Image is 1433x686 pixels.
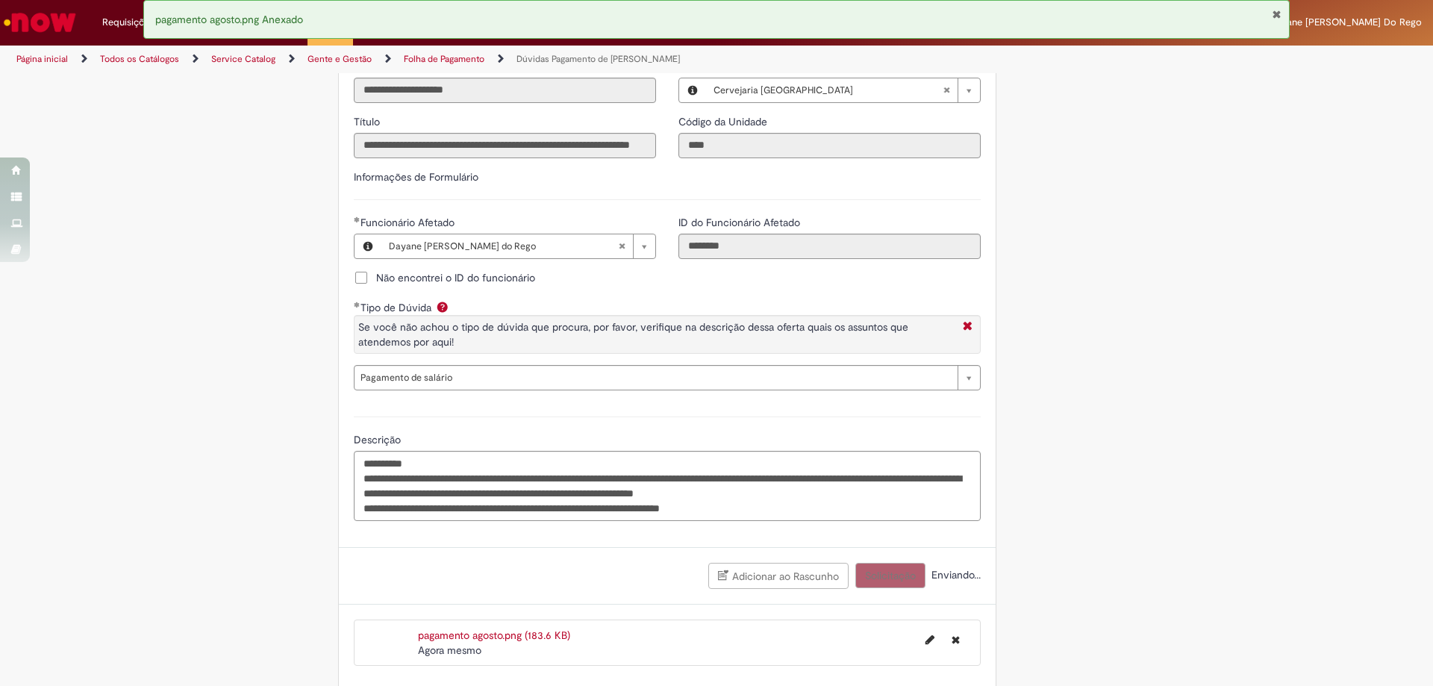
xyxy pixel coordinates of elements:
textarea: Descrição [354,451,981,521]
time: 28/08/2025 16:19:40 [418,643,481,657]
span: Agora mesmo [418,643,481,657]
a: Dayane [PERSON_NAME] do RegoLimpar campo Funcionário Afetado [381,234,655,258]
button: Funcionário Afetado, Visualizar este registro Dayane Pedrosa Luis Barbosa do Rego [355,234,381,258]
span: Requisições [102,15,154,30]
span: Enviando... [928,568,981,581]
span: Tipo de Dúvida [360,301,434,314]
span: Não encontrei o ID do funcionário [376,270,535,285]
label: Informações de Formulário [354,170,478,184]
abbr: Limpar campo Funcionário Afetado [611,234,633,258]
a: Gente e Gestão [307,53,372,65]
a: Service Catalog [211,53,275,65]
input: Email [354,78,656,103]
button: Local, Visualizar este registro Cervejaria Rio de Janeiro [679,78,706,102]
span: Cervejaria [GEOGRAPHIC_DATA] [714,78,943,102]
ul: Trilhas de página [11,46,944,73]
input: ID do Funcionário Afetado [678,234,981,259]
button: Editar nome de arquivo pagamento agosto.png [917,628,943,652]
span: Dayane [PERSON_NAME] do Rego [389,234,618,258]
button: Fechar Notificação [1272,8,1281,20]
a: Todos os Catálogos [100,53,179,65]
span: pagamento agosto.png Anexado [155,13,303,26]
span: Obrigatório Preenchido [354,216,360,222]
a: pagamento agosto.png (183.6 KB) [418,629,570,642]
a: Cervejaria [GEOGRAPHIC_DATA]Limpar campo Local [706,78,980,102]
a: Página inicial [16,53,68,65]
a: Folha de Pagamento [404,53,484,65]
span: Somente leitura - Código da Unidade [678,115,770,128]
i: Fechar More information Por question_tipo_de_duvida [959,319,976,335]
span: Se você não achou o tipo de dúvida que procura, por favor, verifique na descrição dessa oferta qu... [358,320,908,349]
abbr: Limpar campo Local [935,78,958,102]
label: Somente leitura - Título [354,114,383,129]
span: Necessários - Funcionário Afetado [360,216,458,229]
span: Somente leitura - Email [354,60,381,73]
span: Obrigatório Preenchido [354,302,360,308]
span: Local [678,60,707,73]
span: Somente leitura - ID do Funcionário Afetado [678,216,803,229]
span: Pagamento de salário [360,366,950,390]
button: Excluir pagamento agosto.png [943,628,969,652]
a: Dúvidas Pagamento de [PERSON_NAME] [516,53,680,65]
label: Somente leitura - Código da Unidade [678,114,770,129]
span: Dayane [PERSON_NAME] Do Rego [1270,16,1422,28]
input: Código da Unidade [678,133,981,158]
span: Somente leitura - Título [354,115,383,128]
span: Ajuda para Tipo de Dúvida [434,301,452,313]
span: Descrição [354,433,404,446]
input: Título [354,133,656,158]
img: ServiceNow [1,7,78,37]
